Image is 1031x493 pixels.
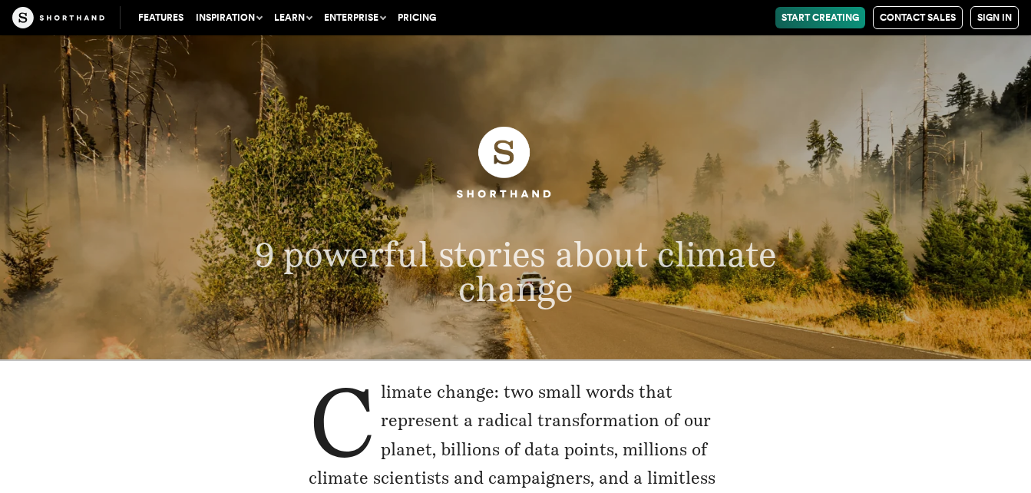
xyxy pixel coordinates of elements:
img: The Craft [12,7,104,28]
button: Enterprise [318,7,392,28]
button: Inspiration [190,7,268,28]
a: Sign in [970,6,1019,29]
button: Learn [268,7,318,28]
a: Pricing [392,7,442,28]
a: Features [132,7,190,28]
a: Contact Sales [873,6,963,29]
span: 9 powerful stories about climate change [254,233,776,309]
a: Start Creating [775,7,865,28]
